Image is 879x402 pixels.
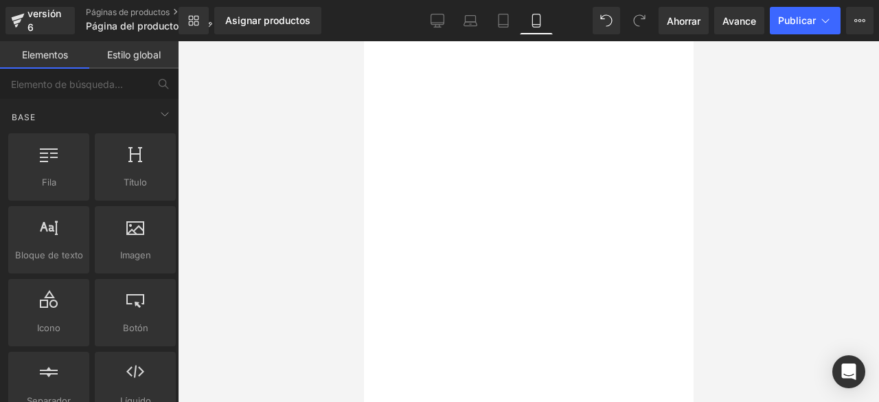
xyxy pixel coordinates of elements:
[27,8,61,33] font: versión 6
[667,15,700,27] font: Ahorrar
[15,249,83,260] font: Bloque de texto
[770,7,841,34] button: Publicar
[778,14,816,26] font: Publicar
[179,7,209,34] a: Nueva Biblioteca
[123,322,148,333] font: Botón
[22,49,68,60] font: Elementos
[487,7,520,34] a: Tableta
[626,7,653,34] button: Rehacer
[225,14,310,26] font: Asignar productos
[120,249,151,260] font: Imagen
[832,355,865,388] div: Abrir Intercom Messenger
[421,7,454,34] a: De oficina
[5,7,75,34] a: versión 6
[12,112,36,122] font: Base
[454,7,487,34] a: Computadora portátil
[593,7,620,34] button: Deshacer
[714,7,764,34] a: Avance
[37,322,60,333] font: Icono
[86,7,223,18] a: Páginas de productos
[124,177,147,188] font: Título
[846,7,874,34] button: Más
[107,49,161,60] font: Estilo global
[86,7,170,17] font: Páginas de productos
[722,15,756,27] font: Avance
[86,20,258,32] font: Página del producto - [DATE] 19:19:18
[520,7,553,34] a: Móvil
[42,177,56,188] font: Fila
